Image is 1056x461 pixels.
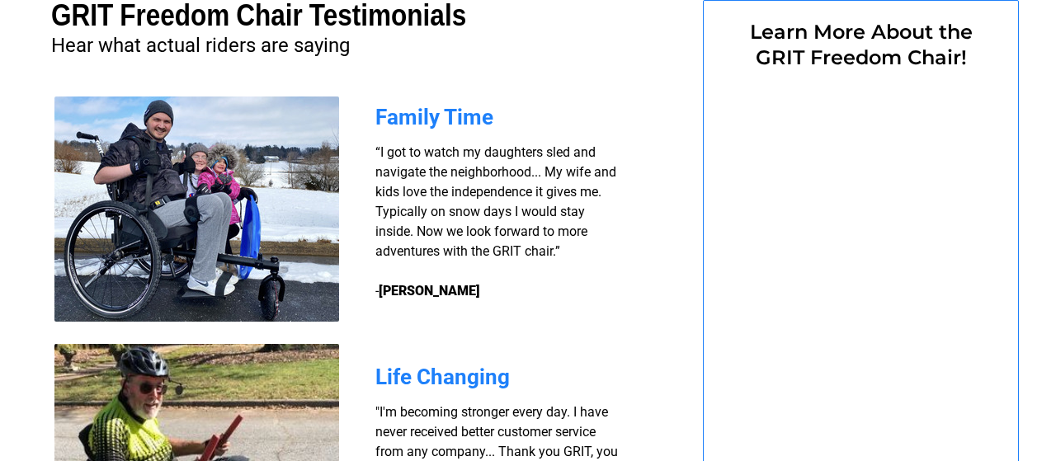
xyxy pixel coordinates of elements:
[379,283,480,299] strong: [PERSON_NAME]
[750,20,973,69] span: Learn More About the GRIT Freedom Chair!
[375,105,493,129] span: Family Time
[375,365,510,389] span: Life Changing
[51,34,350,57] span: Hear what actual riders are saying
[375,144,616,299] span: “I got to watch my daughters sled and navigate the neighborhood... My wife and kids love the inde...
